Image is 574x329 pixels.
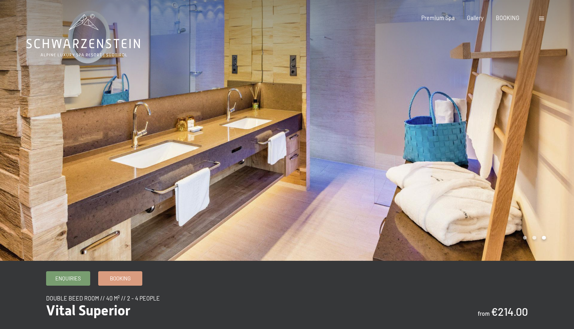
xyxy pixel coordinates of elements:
[491,305,528,318] b: €214.00
[46,272,90,285] a: Enquiries
[55,275,81,282] span: Enquiries
[496,14,519,21] a: BOOKING
[46,302,130,319] span: Vital Superior
[478,310,490,317] span: from
[46,295,160,302] span: double beed room // 40 m² // 2 - 4 People
[421,14,455,21] a: Premium Spa
[99,272,142,285] a: Booking
[110,275,131,282] span: Booking
[467,14,483,21] a: Gallery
